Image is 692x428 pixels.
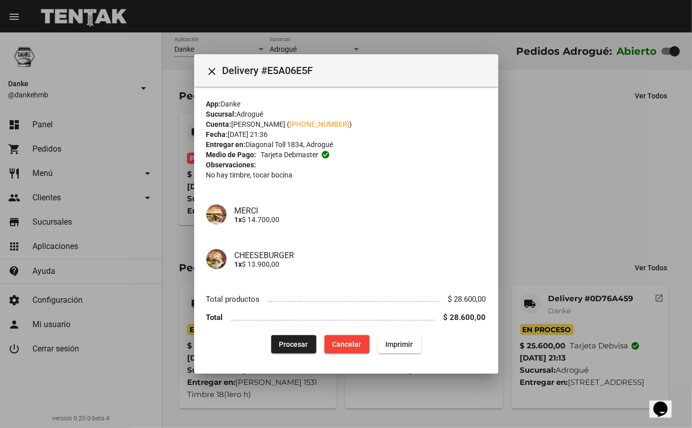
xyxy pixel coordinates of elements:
strong: Observaciones: [206,161,257,169]
span: Delivery #E5A06E5F [223,62,490,79]
strong: Sucursal: [206,110,237,118]
button: Procesar [271,335,316,353]
span: Imprimir [386,340,413,348]
span: Tarjeta debmaster [261,150,318,160]
p: No hay timbre, tocar bocina [206,170,486,180]
p: $ 13.900,00 [235,260,486,268]
span: Procesar [279,340,308,348]
img: 8f13779e-87c4-448a-ade8-9022de7090e5.png [206,204,227,225]
div: Adrogué [206,109,486,119]
div: [PERSON_NAME] ( ) [206,119,486,129]
b: 1x [235,260,242,268]
button: Imprimir [378,335,421,353]
span: Cancelar [333,340,361,348]
li: Total $ 28.600,00 [206,308,486,327]
strong: Fecha: [206,130,228,138]
strong: Cuenta: [206,120,232,128]
a: [PHONE_NUMBER] [290,120,350,128]
div: Danke [206,99,486,109]
strong: Medio de Pago: [206,150,257,160]
img: eb7e7812-101c-4ce3-b4d5-6061c3a10de0.png [206,249,227,269]
h4: CHEESEBURGER [235,251,486,260]
div: [DATE] 21:36 [206,129,486,139]
b: 1x [235,216,242,224]
button: Cerrar [202,60,223,81]
strong: App: [206,100,221,108]
strong: Entregar en: [206,140,246,149]
iframe: chat widget [649,387,682,418]
li: Total productos $ 28.600,00 [206,290,486,308]
button: Cancelar [324,335,370,353]
p: $ 14.700,00 [235,216,486,224]
mat-icon: check_circle [321,150,330,159]
h4: MERCI [235,206,486,216]
mat-icon: Cerrar [206,65,218,78]
div: Diagonal Toll 1834, Adrogué [206,139,486,150]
